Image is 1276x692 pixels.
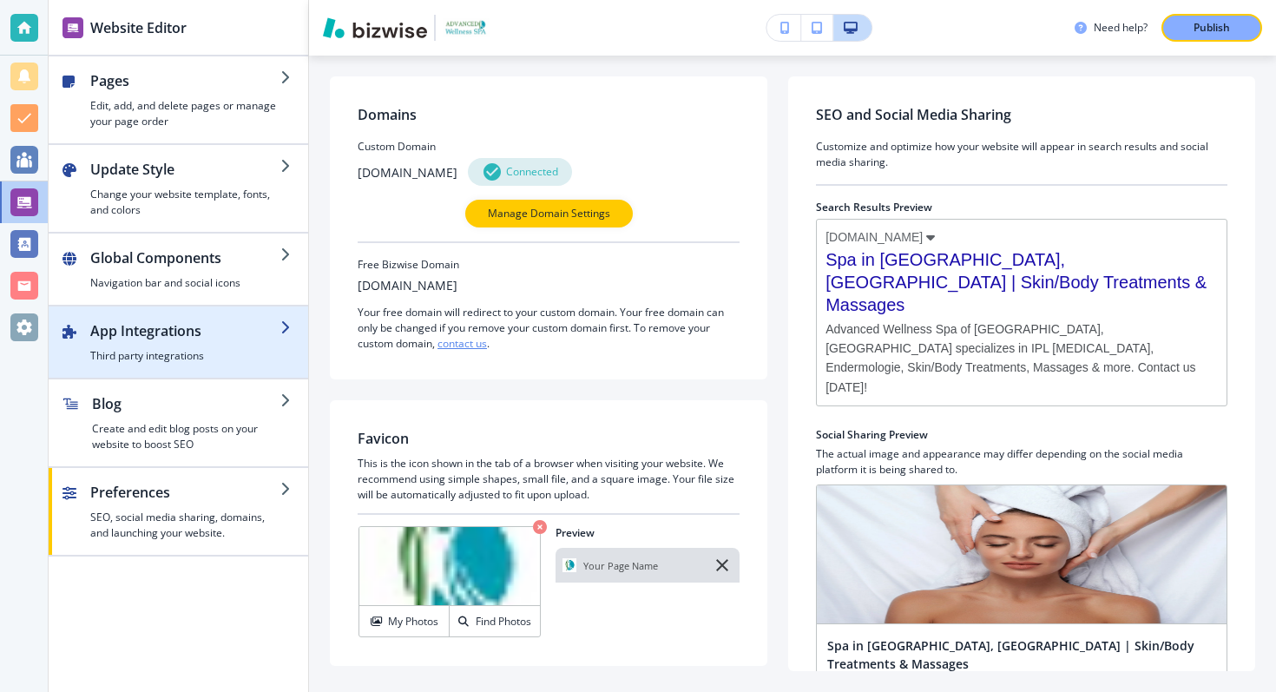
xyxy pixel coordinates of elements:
h3: [DOMAIN_NAME] [358,163,457,181]
button: Global ComponentsNavigation bar and social icons [49,234,308,305]
div: My PhotosFind Photos [358,525,542,638]
span: Spa in [GEOGRAPHIC_DATA], [GEOGRAPHIC_DATA] | Skin/Body Treatments & Massages [825,248,1218,316]
p: Publish [1194,20,1230,36]
button: Publish [1161,14,1262,42]
button: PreferencesSEO, social media sharing, domains, and launching your website. [49,468,308,555]
h4: Connected [506,164,558,180]
a: contact us [437,336,487,351]
p: Manage Domain Settings [488,206,610,221]
button: BlogCreate and edit blog posts on your website to boost SEO [49,379,308,466]
button: App IntegrationsThird party integrations [49,306,308,378]
h2: SEO and Social Media Sharing [816,104,1227,125]
h2: App Integrations [90,320,280,341]
img: editor icon [62,17,83,38]
p: Your Page Name [583,561,658,570]
h4: Your free domain will redirect to your custom domain. Your free domain can only be changed if you... [358,305,740,352]
span: [DOMAIN_NAME] [825,228,923,245]
h2: Global Components [90,247,280,268]
h4: Navigation bar and social icons [90,275,280,291]
h3: Free Bizwise Domain [358,257,740,273]
h2: Social Sharing Preview [816,427,1227,443]
h4: Third party integrations [90,348,280,364]
h2: Update Style [90,159,280,180]
h4: Change your website template, fonts, and colors [90,187,280,218]
button: Manage Domain Settings [465,200,633,227]
button: PagesEdit, add, and delete pages or manage your page order [49,56,308,143]
h2: Domains [358,104,740,125]
h4: Edit, add, and delete pages or manage your page order [90,98,280,129]
h2: Preferences [90,482,280,503]
h2: Website Editor [90,17,187,38]
h2: Search Results Preview [816,200,1227,215]
button: Find Photos [450,606,540,636]
h4: My Photos [388,614,438,629]
h2: Spa in [GEOGRAPHIC_DATA], [GEOGRAPHIC_DATA] | Skin/Body Treatments & Massages [827,636,1216,673]
h2: Preview [556,525,740,541]
img: social sharing preview [817,485,1227,624]
h3: [DOMAIN_NAME] [358,276,457,294]
button: My Photos [359,606,450,636]
img: Your Logo [443,18,490,36]
h4: The actual image and appearance may differ depending on the social media platform it is being sha... [816,446,1227,478]
button: Update StyleChange your website template, fonts, and colors [49,145,308,232]
h3: Need help? [1094,20,1148,36]
h2: Pages [90,70,280,91]
h3: Customize and optimize how your website will appear in search results and social media sharing. [816,139,1227,170]
h3: Custom Domain [358,139,740,155]
img: Bizwise Logo [323,17,427,38]
h3: This is the icon shown in the tab of a browser when visiting your website. We recommend using sim... [358,456,740,503]
span: Advanced Wellness Spa of [GEOGRAPHIC_DATA], [GEOGRAPHIC_DATA] specializes in IPL [MEDICAL_DATA], ... [825,320,1218,396]
h2: Favicon [358,428,409,449]
h4: SEO, social media sharing, domains, and launching your website. [90,510,280,541]
h4: Create and edit blog posts on your website to boost SEO [92,421,280,452]
h4: Find Photos [476,614,531,629]
h2: Blog [92,393,280,414]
